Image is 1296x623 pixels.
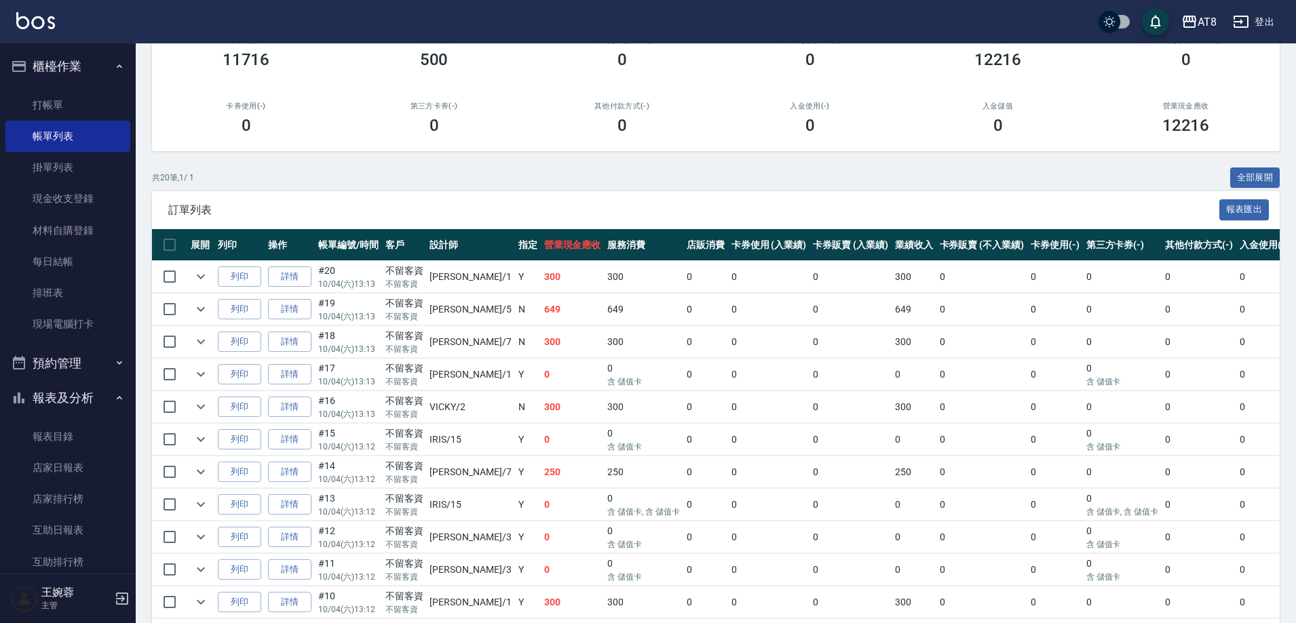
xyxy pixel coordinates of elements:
[318,310,379,323] p: 10/04 (六) 13:13
[385,394,423,408] div: 不留客資
[214,229,265,261] th: 列印
[385,506,423,518] p: 不留客資
[809,359,892,390] td: 0
[1027,586,1083,618] td: 0
[541,554,605,586] td: 0
[426,261,514,293] td: [PERSON_NAME] /1
[805,116,815,135] h3: 0
[385,557,423,571] div: 不留客資
[426,391,514,423] td: VICKY /2
[1162,424,1236,456] td: 0
[382,229,427,261] th: 客戶
[809,521,892,553] td: 0
[936,521,1027,553] td: 0
[5,483,130,515] a: 店家排行榜
[1027,261,1083,293] td: 0
[218,592,261,613] button: 列印
[1219,203,1270,216] a: 報表匯出
[268,559,311,580] a: 詳情
[1086,571,1159,583] p: 含 儲值卡
[385,538,423,550] p: 不留客資
[604,586,683,618] td: 300
[683,586,728,618] td: 0
[5,346,130,381] button: 預約管理
[541,294,605,325] td: 649
[515,456,541,488] td: Y
[426,554,514,586] td: [PERSON_NAME] /3
[218,527,261,548] button: 列印
[1027,554,1083,586] td: 0
[1083,391,1162,423] td: 0
[728,359,810,390] td: 0
[892,359,936,390] td: 0
[5,215,130,246] a: 材料自購登錄
[541,586,605,618] td: 300
[728,326,810,358] td: 0
[1236,261,1292,293] td: 0
[728,554,810,586] td: 0
[604,261,683,293] td: 300
[385,361,423,376] div: 不留客資
[604,294,683,325] td: 649
[1083,521,1162,553] td: 0
[315,554,382,586] td: #11
[191,527,211,547] button: expand row
[936,424,1027,456] td: 0
[5,152,130,183] a: 掛單列表
[1108,102,1263,110] h2: 營業現金應收
[385,376,423,388] p: 不留客資
[936,359,1027,390] td: 0
[809,586,892,618] td: 0
[426,229,514,261] th: 設計師
[1027,359,1083,390] td: 0
[5,49,130,84] button: 櫃檯作業
[41,586,111,599] h5: 王婉蓉
[191,494,211,515] button: expand row
[426,359,514,390] td: [PERSON_NAME] /1
[5,277,130,308] a: 排班表
[604,359,683,390] td: 0
[1086,538,1159,550] p: 含 儲值卡
[1162,586,1236,618] td: 0
[607,538,680,550] p: 含 儲值卡
[607,376,680,388] p: 含 儲值卡
[607,571,680,583] p: 含 儲值卡
[683,229,728,261] th: 店販消費
[268,266,311,287] a: 詳情
[515,489,541,521] td: Y
[1027,521,1083,553] td: 0
[1083,294,1162,325] td: 0
[385,603,423,616] p: 不留客資
[385,589,423,603] div: 不留客資
[5,421,130,452] a: 報表目錄
[515,424,541,456] td: Y
[1227,9,1280,35] button: 登出
[604,456,683,488] td: 250
[683,489,728,521] td: 0
[5,89,130,121] a: 打帳單
[318,376,379,388] p: 10/04 (六) 13:13
[356,102,512,110] h2: 第三方卡券(-)
[218,266,261,287] button: 列印
[732,102,888,110] h2: 入金使用(-)
[385,278,423,290] p: 不留客資
[385,473,423,485] p: 不留客資
[191,299,211,319] button: expand row
[607,441,680,453] p: 含 儲值卡
[1162,521,1236,553] td: 0
[617,50,627,69] h3: 0
[218,397,261,418] button: 列印
[1236,521,1292,553] td: 0
[728,261,810,293] td: 0
[515,326,541,358] td: N
[809,229,892,261] th: 卡券販賣 (入業績)
[268,592,311,613] a: 詳情
[5,515,130,546] a: 互助日報表
[809,391,892,423] td: 0
[809,456,892,488] td: 0
[993,116,1003,135] h3: 0
[515,554,541,586] td: Y
[892,586,936,618] td: 300
[268,462,311,483] a: 詳情
[426,326,514,358] td: [PERSON_NAME] /7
